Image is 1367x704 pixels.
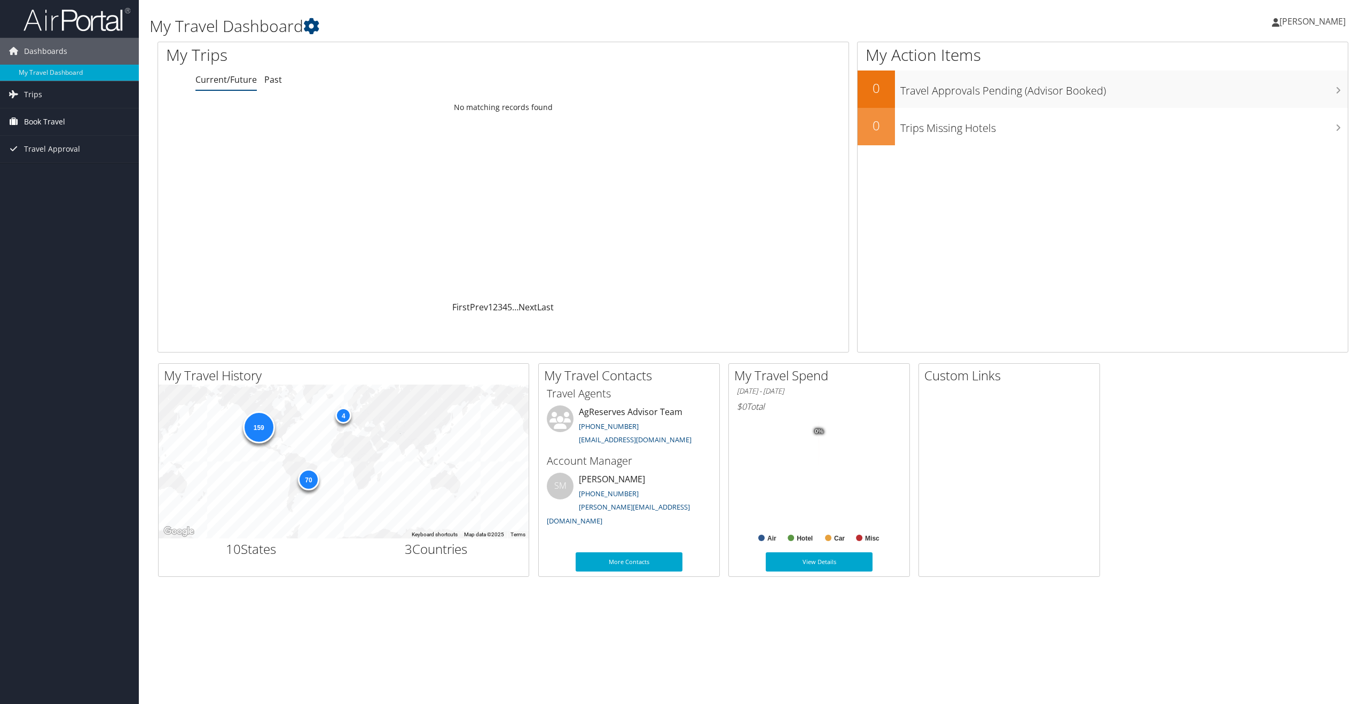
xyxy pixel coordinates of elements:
span: Dashboards [24,38,67,65]
h2: 0 [858,79,895,97]
span: Travel Approval [24,136,80,162]
div: 70 [297,469,319,490]
a: [PERSON_NAME] [1272,5,1356,37]
a: 5 [507,301,512,313]
img: Google [161,525,197,538]
a: First [452,301,470,313]
a: Last [537,301,554,313]
a: 2 [493,301,498,313]
a: 4 [502,301,507,313]
span: Book Travel [24,108,65,135]
span: 3 [405,540,412,558]
h1: My Travel Dashboard [150,15,954,37]
tspan: 0% [815,428,823,435]
div: SM [547,473,573,499]
h3: Travel Agents [547,386,711,401]
h2: My Travel History [164,366,529,385]
a: Open this area in Google Maps (opens a new window) [161,525,197,538]
a: Next [518,301,537,313]
h2: Countries [352,540,521,558]
img: airportal-logo.png [23,7,130,32]
a: [EMAIL_ADDRESS][DOMAIN_NAME] [579,435,692,444]
a: [PERSON_NAME][EMAIL_ADDRESS][DOMAIN_NAME] [547,502,690,526]
button: Keyboard shortcuts [412,531,458,538]
h2: States [167,540,336,558]
h3: Account Manager [547,453,711,468]
h1: My Action Items [858,44,1348,66]
span: Map data ©2025 [464,531,504,537]
a: 3 [498,301,502,313]
a: [PHONE_NUMBER] [579,421,639,431]
span: [PERSON_NAME] [1279,15,1346,27]
div: 4 [335,408,351,424]
h3: Travel Approvals Pending (Advisor Booked) [900,78,1348,98]
h2: My Travel Contacts [544,366,719,385]
a: Current/Future [195,74,257,85]
a: Past [264,74,282,85]
text: Misc [865,535,879,542]
span: $0 [737,401,747,412]
a: Prev [470,301,488,313]
a: 0Travel Approvals Pending (Advisor Booked) [858,71,1348,108]
a: Terms (opens in new tab) [510,531,525,537]
li: AgReserves Advisor Team [541,405,717,449]
a: [PHONE_NUMBER] [579,489,639,498]
li: [PERSON_NAME] [541,473,717,530]
h2: Custom Links [924,366,1099,385]
span: … [512,301,518,313]
h6: [DATE] - [DATE] [737,386,901,396]
div: 159 [242,411,274,443]
h2: My Travel Spend [734,366,909,385]
h2: 0 [858,116,895,135]
a: 0Trips Missing Hotels [858,108,1348,145]
td: No matching records found [158,98,849,117]
a: View Details [766,552,873,572]
a: 1 [488,301,493,313]
h3: Trips Missing Hotels [900,115,1348,136]
text: Hotel [797,535,813,542]
span: Trips [24,81,42,108]
text: Air [767,535,776,542]
h1: My Trips [166,44,553,66]
h6: Total [737,401,901,412]
span: 10 [226,540,241,558]
text: Car [834,535,845,542]
a: More Contacts [576,552,682,572]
